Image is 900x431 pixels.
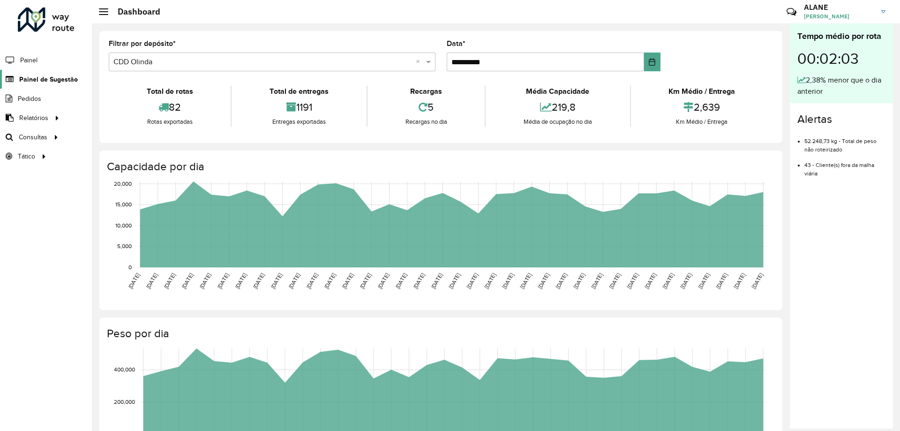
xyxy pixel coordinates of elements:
[633,86,771,97] div: Km Médio / Entrega
[412,272,426,290] text: [DATE]
[127,272,141,290] text: [DATE]
[20,55,37,65] span: Painel
[115,222,132,228] text: 10,000
[107,327,773,340] h4: Peso por dia
[644,272,657,290] text: [DATE]
[447,38,465,49] label: Data
[465,272,479,290] text: [DATE]
[697,272,711,290] text: [DATE]
[115,202,132,208] text: 15,000
[323,272,337,290] text: [DATE]
[488,117,627,127] div: Média de ocupação no dia
[19,113,48,123] span: Relatórios
[234,117,364,127] div: Entregas exportadas
[715,272,728,290] text: [DATE]
[305,272,319,290] text: [DATE]
[804,154,885,178] li: 43 - Cliente(s) fora da malha viária
[341,272,354,290] text: [DATE]
[448,272,461,290] text: [DATE]
[679,272,693,290] text: [DATE]
[109,38,176,49] label: Filtrar por depósito
[19,75,78,84] span: Painel de Sugestão
[145,272,158,290] text: [DATE]
[488,86,627,97] div: Média Capacidade
[18,151,35,161] span: Tático
[633,117,771,127] div: Km Médio / Entrega
[111,117,228,127] div: Rotas exportadas
[287,272,301,290] text: [DATE]
[252,272,265,290] text: [DATE]
[797,30,885,43] div: Tempo médio por rota
[608,272,622,290] text: [DATE]
[626,272,639,290] text: [DATE]
[114,181,132,187] text: 20,000
[370,117,482,127] div: Recargas no dia
[781,2,802,22] a: Contato Rápido
[644,53,660,71] button: Choose Date
[519,272,532,290] text: [DATE]
[430,272,443,290] text: [DATE]
[590,272,604,290] text: [DATE]
[804,3,874,12] h3: ALANE
[111,86,228,97] div: Total de rotas
[108,7,160,17] h2: Dashboard
[19,132,47,142] span: Consultas
[501,272,515,290] text: [DATE]
[370,86,482,97] div: Recargas
[370,97,482,117] div: 5
[234,97,364,117] div: 1191
[797,43,885,75] div: 00:02:03
[416,56,424,68] span: Clear all
[483,272,497,290] text: [DATE]
[234,86,364,97] div: Total de entregas
[117,243,132,250] text: 5,000
[359,272,372,290] text: [DATE]
[128,264,132,270] text: 0
[750,272,764,290] text: [DATE]
[180,272,194,290] text: [DATE]
[163,272,176,290] text: [DATE]
[804,130,885,154] li: 52.248,73 kg - Total de peso não roteirizado
[198,272,212,290] text: [DATE]
[537,272,550,290] text: [DATE]
[111,97,228,117] div: 82
[488,97,627,117] div: 219,8
[234,272,247,290] text: [DATE]
[114,367,135,373] text: 400,000
[270,272,283,290] text: [DATE]
[633,97,771,117] div: 2,639
[572,272,586,290] text: [DATE]
[804,12,874,21] span: [PERSON_NAME]
[18,94,41,104] span: Pedidos
[661,272,675,290] text: [DATE]
[733,272,746,290] text: [DATE]
[114,399,135,405] text: 200,000
[797,75,885,97] div: 2,38% menor que o dia anterior
[107,160,773,174] h4: Capacidade por dia
[376,272,390,290] text: [DATE]
[394,272,408,290] text: [DATE]
[216,272,230,290] text: [DATE]
[555,272,568,290] text: [DATE]
[797,113,885,126] h4: Alertas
